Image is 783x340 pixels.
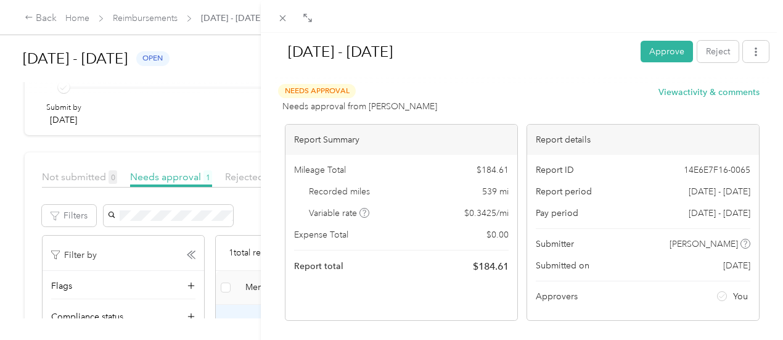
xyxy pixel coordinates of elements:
iframe: Everlance-gr Chat Button Frame [714,271,783,340]
span: Report ID [536,164,574,176]
span: 539 mi [482,185,509,198]
span: Mileage Total [294,164,346,176]
div: Report Summary [285,125,517,155]
span: $ 184.61 [477,164,509,176]
span: $ 184.61 [473,259,509,274]
div: Report details [527,125,759,155]
span: Pay period [536,207,578,220]
span: $ 0.3425 / mi [464,207,509,220]
button: Approve [641,41,693,62]
span: Needs Approval [278,84,356,98]
span: Approvers [536,290,578,303]
button: Reject [697,41,739,62]
span: [DATE] [723,259,750,272]
span: [PERSON_NAME] [670,238,738,251]
span: [DATE] - [DATE] [689,207,750,220]
span: $ 0.00 [486,228,509,241]
span: Needs approval from [PERSON_NAME] [282,100,437,113]
span: Report total [294,260,343,273]
span: Submitter [536,238,574,251]
h1: Aug 1 - 31, 2025 [275,37,632,67]
span: 14E6E7F16-0065 [684,164,750,176]
span: Submitted on [536,259,589,272]
span: Report period [536,185,592,198]
span: Expense Total [294,228,348,241]
span: Recorded miles [309,185,370,198]
span: Variable rate [309,207,369,220]
button: Viewactivity & comments [658,86,760,99]
span: [DATE] - [DATE] [689,185,750,198]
